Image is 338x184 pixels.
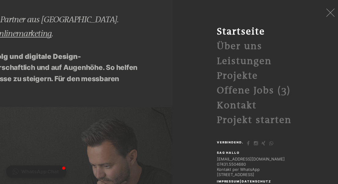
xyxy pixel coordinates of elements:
h4: Verbindend. [217,141,245,144]
a: Leistungen [217,56,272,67]
a: Über uns [217,41,262,52]
a: 07431.5504680 [217,162,246,167]
h4: | [217,180,273,183]
a: Datenschutz [242,180,271,183]
a: [EMAIL_ADDRESS][DOMAIN_NAME] [217,157,285,161]
button: WhatsApp Chat [6,165,66,178]
a: Kontakt [217,100,257,111]
a: Kontakt per WhatsApp [217,167,260,172]
a: [STREET_ADDRESS] [217,172,254,177]
strong: Startseite [217,26,265,37]
h4: Sag Hallo [217,151,241,154]
a: Impressum [217,180,240,183]
a: Projekte [217,70,258,81]
a: Projekt starten [217,115,292,126]
a: Offene Jobs (3) [217,85,291,96]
